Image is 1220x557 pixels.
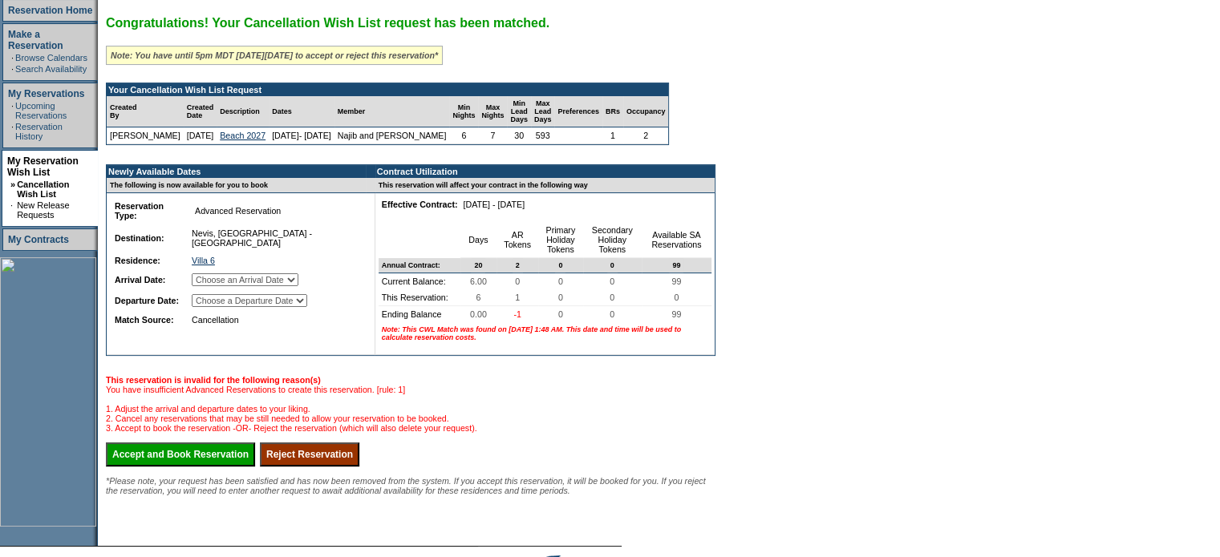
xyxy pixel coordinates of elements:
[555,306,566,322] span: 0
[555,273,566,289] span: 0
[607,258,618,272] span: 0
[449,127,478,144] td: 6
[472,289,484,305] span: 6
[217,96,269,127] td: Description
[623,127,669,144] td: 2
[538,222,583,258] td: Primary Holiday Tokens
[602,96,623,127] td: BRs
[15,122,63,141] a: Reservation History
[467,273,490,289] span: 6.00
[379,289,460,306] td: This Reservation:
[583,222,642,258] td: Secondary Holiday Tokens
[107,178,366,193] td: The following is now available for you to book
[668,273,684,289] span: 99
[115,275,165,285] b: Arrival Date:
[11,64,14,74] td: ·
[334,127,450,144] td: Najib and [PERSON_NAME]
[463,200,525,209] nobr: [DATE] - [DATE]
[531,96,555,127] td: Max Lead Days
[671,289,682,305] span: 0
[623,96,669,127] td: Occupancy
[513,258,523,272] span: 2
[379,322,711,345] td: Note: This CWL Match was found on [DATE] 1:48 AM. This date and time will be used to calculate re...
[334,96,450,127] td: Member
[115,201,164,220] b: Reservation Type:
[507,127,531,144] td: 30
[379,258,460,273] td: Annual Contract:
[8,88,84,99] a: My Reservations
[510,306,524,322] span: -1
[15,53,87,63] a: Browse Calendars
[379,273,460,289] td: Current Balance:
[15,101,67,120] a: Upcoming Reservations
[111,50,438,60] i: Note: You have until 5pm MDT [DATE][DATE] to accept or reject this reservation*
[8,234,69,245] a: My Contracts
[192,256,215,265] a: Villa 6
[106,16,549,30] span: Congratulations! Your Cancellation Wish List request has been matched.
[478,127,507,144] td: 7
[467,306,490,322] span: 0.00
[606,273,618,289] span: 0
[497,222,538,258] td: AR Tokens
[106,476,706,495] span: *Please note, your request has been satisfied and has now been removed from the system. If you ac...
[107,96,184,127] td: Created By
[107,165,366,178] td: Newly Available Dates
[507,96,531,127] td: Min Lead Days
[106,442,255,466] input: Accept and Book Reservation
[184,127,217,144] td: [DATE]
[10,180,15,189] b: »
[115,315,173,325] b: Match Source:
[449,96,478,127] td: Min Nights
[269,96,334,127] td: Dates
[17,180,69,199] a: Cancellation Wish List
[531,127,555,144] td: 593
[512,289,523,305] span: 1
[478,96,507,127] td: Max Nights
[11,53,14,63] td: ·
[188,312,361,328] td: Cancellation
[669,258,683,272] span: 99
[471,258,485,272] span: 20
[375,165,715,178] td: Contract Utilization
[11,101,14,120] td: ·
[15,64,87,74] a: Search Availability
[606,306,618,322] span: 0
[375,178,715,193] td: This reservation will affect your contract in the following way
[379,306,460,322] td: Ending Balance
[106,375,477,433] span: You have insufficient Advanced Reservations to create this reservation. [rule: 1] 1. Adjust the a...
[606,289,618,305] span: 0
[460,222,497,258] td: Days
[107,83,668,96] td: Your Cancellation Wish List Request
[10,200,15,220] td: ·
[382,200,458,209] b: Effective Contract:
[188,225,361,251] td: Nevis, [GEOGRAPHIC_DATA] - [GEOGRAPHIC_DATA]
[220,131,265,140] a: Beach 2027
[668,306,684,322] span: 99
[192,203,284,219] span: Advanced Reservation
[7,155,79,178] a: My Reservation Wish List
[8,5,92,16] a: Reservation Home
[106,375,321,385] b: This reservation is invalid for the following reason(s)
[11,122,14,141] td: ·
[107,127,184,144] td: [PERSON_NAME]
[269,127,334,144] td: [DATE]- [DATE]
[115,256,160,265] b: Residence:
[554,96,602,127] td: Preferences
[555,258,565,272] span: 0
[260,442,359,466] input: Reject Reservation
[115,296,179,305] b: Departure Date:
[512,273,523,289] span: 0
[184,96,217,127] td: Created Date
[642,222,711,258] td: Available SA Reservations
[8,29,63,51] a: Make a Reservation
[555,289,566,305] span: 0
[602,127,623,144] td: 1
[17,200,69,220] a: New Release Requests
[115,233,164,243] b: Destination:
